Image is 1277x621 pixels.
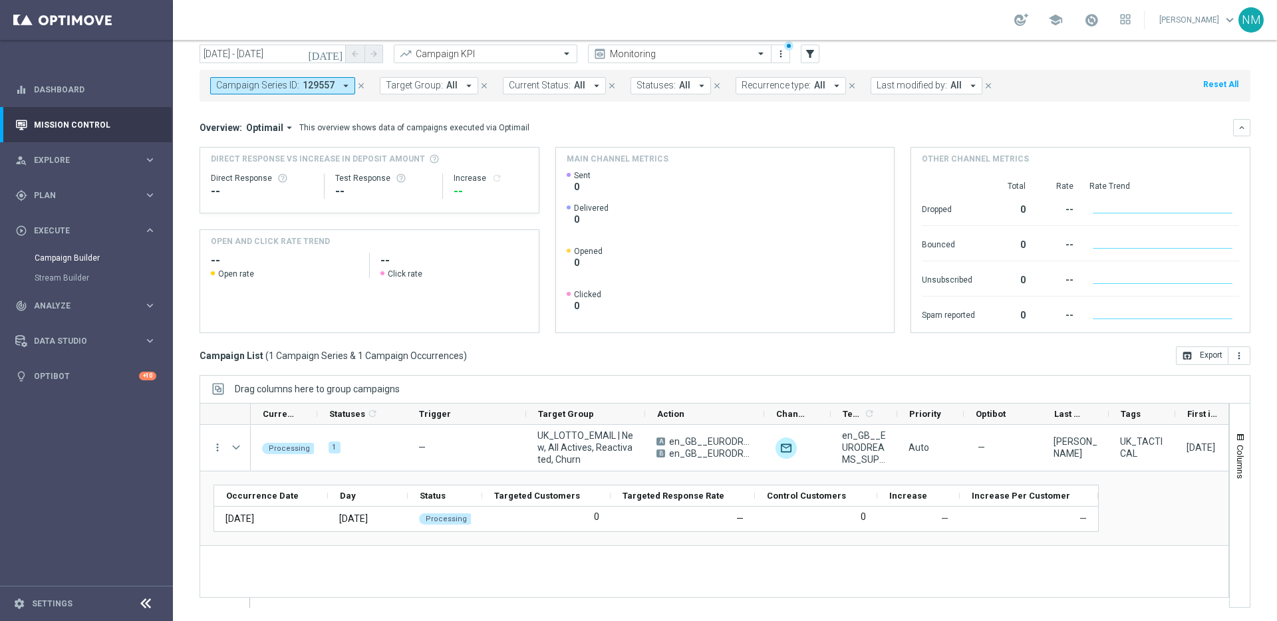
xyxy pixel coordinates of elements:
[776,49,786,59] i: more_vert
[567,153,668,165] h4: Main channel metrics
[211,173,313,184] div: Direct Response
[303,80,335,91] span: 129557
[34,227,144,235] span: Execute
[15,155,157,166] div: person_search Explore keyboard_arrow_right
[356,81,366,90] i: close
[776,437,797,459] div: Optimail
[591,80,603,92] i: arrow_drop_down
[1228,346,1250,365] button: more_vert
[283,122,295,134] i: arrow_drop_down
[909,442,929,453] span: Auto
[419,512,474,525] colored-tag: Processing
[216,80,299,91] span: Campaign Series ID:
[492,173,502,184] i: refresh
[15,120,157,130] button: Mission Control
[212,441,223,453] button: more_vert
[1202,77,1240,92] button: Reset All
[1054,435,1097,459] div: Nikola Misotova
[1176,346,1228,365] button: open_in_browser Export
[426,515,467,523] span: Processing
[34,191,144,199] span: Plan
[15,84,157,95] button: equalizer Dashboard
[922,303,975,324] div: Spam reported
[991,233,1026,254] div: 0
[991,303,1026,324] div: 0
[15,107,156,142] div: Mission Control
[509,80,571,91] span: Current Status:
[767,491,846,501] span: Control Customers
[211,153,425,165] span: Direct Response VS Increase In Deposit Amount
[386,80,443,91] span: Target Group:
[574,80,585,91] span: All
[1237,123,1246,132] i: keyboard_arrow_down
[351,49,360,59] i: arrow_back
[922,153,1029,165] h4: Other channel metrics
[804,48,816,60] i: filter_alt
[1158,10,1238,30] a: [PERSON_NAME]keyboard_arrow_down
[15,190,157,201] button: gps_fixed Plan keyboard_arrow_right
[15,335,144,347] div: Data Studio
[607,81,617,90] i: close
[15,301,157,311] button: track_changes Analyze keyboard_arrow_right
[15,370,27,382] i: lightbulb
[329,441,341,453] div: 1
[1042,233,1073,254] div: --
[34,302,144,310] span: Analyze
[776,409,808,419] span: Channel
[15,225,27,237] i: play_circle_outline
[712,81,722,90] i: close
[972,491,1070,501] span: Increase Per Customer
[464,350,467,362] span: )
[871,77,982,94] button: Last modified by: All arrow_drop_down
[454,184,527,199] div: --
[1121,409,1141,419] span: Tags
[454,173,527,184] div: Increase
[846,78,858,93] button: close
[15,154,27,166] i: person_search
[574,213,609,225] span: 0
[200,45,346,63] input: Select date range
[15,371,157,382] button: lightbulb Optibot +10
[941,513,948,524] span: —
[139,372,156,380] div: +10
[388,269,422,279] span: Click rate
[861,511,866,523] label: 0
[34,156,144,164] span: Explore
[246,122,283,134] span: Optimail
[862,406,875,421] span: Calculate column
[991,268,1026,289] div: 0
[418,442,426,453] span: —
[364,45,383,63] button: arrow_forward
[200,122,242,134] h3: Overview:
[34,72,156,107] a: Dashboard
[847,81,857,90] i: close
[299,122,529,134] div: This overview shows data of campaigns executed via Optimail
[1176,350,1250,360] multiple-options-button: Export to CSV
[909,409,941,419] span: Priority
[1089,181,1239,191] div: Rate Trend
[242,122,299,134] button: Optimail arrow_drop_down
[335,184,432,199] div: --
[1042,268,1073,289] div: --
[144,334,156,347] i: keyboard_arrow_right
[877,80,947,91] span: Last modified by:
[211,235,330,247] h4: OPEN AND CLICK RATE TREND
[991,197,1026,219] div: 0
[34,337,144,345] span: Data Studio
[984,81,993,90] i: close
[1187,409,1219,419] span: First in Range
[32,600,72,608] a: Settings
[225,513,254,525] div: 09 Oct 2025
[15,189,144,201] div: Plan
[369,49,378,59] i: arrow_forward
[574,257,603,269] span: 0
[399,47,412,61] i: trending_up
[967,80,979,92] i: arrow_drop_down
[480,81,489,90] i: close
[211,184,313,199] div: --
[1042,197,1073,219] div: --
[922,197,975,219] div: Dropped
[1048,13,1063,27] span: school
